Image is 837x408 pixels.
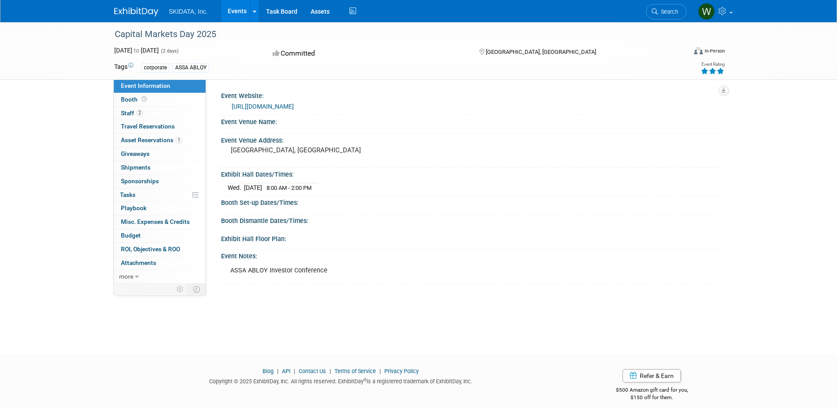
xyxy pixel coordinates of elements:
[327,368,333,374] span: |
[224,262,625,280] div: ASSA ABLOY Investor Conference
[176,137,182,144] span: 1
[232,103,294,110] a: [URL][DOMAIN_NAME]
[169,8,208,15] span: SKIDATA, Inc.
[263,368,274,374] a: Blog
[121,178,159,185] span: Sponsorships
[112,26,673,42] div: Capital Markets Day 2025
[231,146,420,154] pre: [GEOGRAPHIC_DATA], [GEOGRAPHIC_DATA]
[275,368,281,374] span: |
[334,368,376,374] a: Terms of Service
[121,96,148,103] span: Booth
[228,183,244,192] td: Wed.
[221,115,723,126] div: Event Venue Name:
[221,89,723,100] div: Event Website:
[221,134,723,145] div: Event Venue Address:
[701,62,724,67] div: Event Rating
[132,47,141,54] span: to
[114,93,206,106] a: Booth
[119,273,133,280] span: more
[623,369,681,382] a: Refer & Earn
[221,196,723,207] div: Booth Set-up Dates/Times:
[114,47,159,54] span: [DATE] [DATE]
[114,134,206,147] a: Asset Reservations1
[282,368,290,374] a: API
[114,161,206,174] a: Shipments
[114,8,158,16] img: ExhibitDay
[646,4,687,19] a: Search
[486,49,596,55] span: [GEOGRAPHIC_DATA], [GEOGRAPHIC_DATA]
[114,120,206,133] a: Travel Reservations
[121,110,143,117] span: Staff
[698,3,715,20] img: Wesley Martin
[658,8,678,15] span: Search
[121,204,146,212] span: Playbook
[221,232,723,243] div: Exhibit Hall Floor Plan:
[581,394,723,401] div: $150 off for them.
[173,283,188,295] td: Personalize Event Tab Strip
[188,283,206,295] td: Toggle Event Tabs
[173,63,209,72] div: ASSA ABLOY
[221,214,723,225] div: Booth Dismantle Dates/Times:
[114,375,568,385] div: Copyright © 2025 ExhibitDay, Inc. All rights reserved. ExhibitDay is a registered trademark of Ex...
[121,82,170,89] span: Event Information
[114,202,206,215] a: Playbook
[140,96,148,102] span: Booth not reserved yet
[141,63,169,72] div: corporate
[121,150,150,157] span: Giveaways
[634,46,725,59] div: Event Format
[581,381,723,401] div: $500 Amazon gift card for you,
[377,368,383,374] span: |
[114,257,206,270] a: Attachments
[114,215,206,229] a: Misc. Expenses & Credits
[114,175,206,188] a: Sponsorships
[121,136,182,144] span: Asset Reservations
[121,164,150,171] span: Shipments
[121,246,180,253] span: ROI, Objectives & ROO
[114,147,206,161] a: Giveaways
[292,368,297,374] span: |
[114,229,206,242] a: Budget
[221,168,723,179] div: Exhibit Hall Dates/Times:
[299,368,326,374] a: Contact Us
[221,249,723,261] div: Event Notes:
[114,270,206,283] a: more
[114,79,206,93] a: Event Information
[121,232,141,239] span: Budget
[694,47,703,54] img: Format-Inperson.png
[121,218,190,225] span: Misc. Expenses & Credits
[120,191,135,198] span: Tasks
[270,46,465,61] div: Committed
[244,183,262,192] td: [DATE]
[704,48,725,54] div: In-Person
[364,378,367,382] sup: ®
[384,368,419,374] a: Privacy Policy
[121,123,175,130] span: Travel Reservations
[136,110,143,116] span: 2
[121,259,156,266] span: Attachments
[114,107,206,120] a: Staff2
[114,189,206,202] a: Tasks
[114,62,133,72] td: Tags
[266,185,312,191] span: 8:00 AM - 2:00 PM
[114,243,206,256] a: ROI, Objectives & ROO
[160,48,179,54] span: (2 days)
